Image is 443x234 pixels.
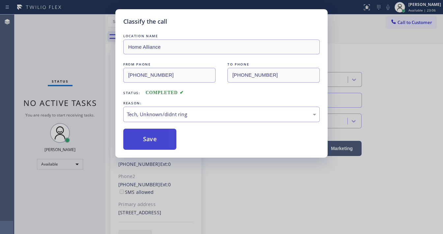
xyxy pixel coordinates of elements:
[123,33,320,39] div: LOCATION NAME
[123,61,216,68] div: FROM PHONE
[123,68,216,83] input: From phone
[123,129,176,150] button: Save
[146,90,184,95] span: COMPLETED
[123,91,140,95] span: Status:
[227,68,320,83] input: To phone
[123,17,167,26] h5: Classify the call
[123,100,320,107] div: REASON:
[127,111,316,118] div: Tech, Unknown/didnt ring
[227,61,320,68] div: TO PHONE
